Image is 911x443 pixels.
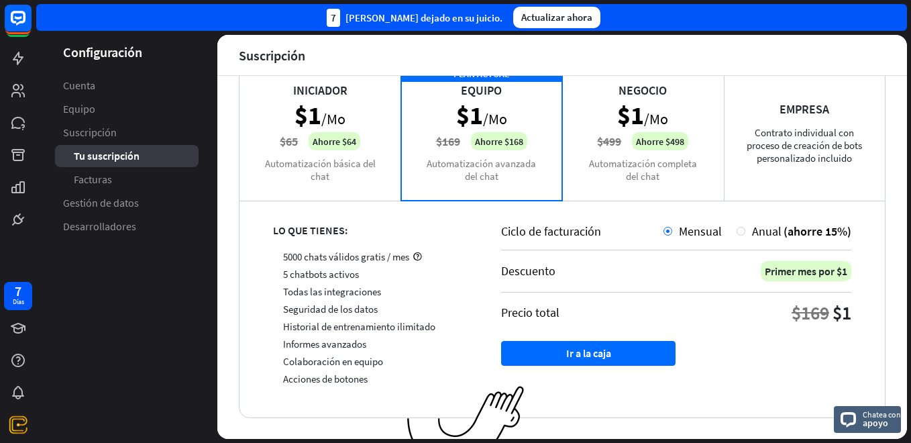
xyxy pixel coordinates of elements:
[63,79,95,93] span: Cuenta
[761,261,851,281] div: Primer mes por $1
[13,297,24,307] div: Días
[74,149,140,163] span: Tu suscripción
[273,224,468,237] div: LO QUE TIENES:
[283,373,368,385] span: Acciones de botones
[283,285,381,298] span: Todas las integraciones
[501,305,559,320] div: Precio total
[679,224,722,239] span: Mensual
[74,173,112,187] span: Facturas
[55,168,199,191] a: Facturas
[501,341,676,366] button: Ir a la caja
[327,9,340,27] div: 7
[501,263,555,279] div: Descuento
[513,7,600,28] div: Actualizar ahora
[752,224,782,239] span: Anual
[283,303,378,315] span: Seguridad de los datos
[283,355,383,368] span: Colaboración en equipo
[283,320,435,333] span: Historial de entrenamiento ilimitado
[55,98,199,120] a: Equipo
[55,192,199,214] a: Gestión de datos
[833,301,851,325] div: $1
[4,282,32,310] a: 7 Días
[501,224,663,239] div: Ciclo de facturación
[63,44,142,60] font: Configuración
[863,417,901,429] span: apoyo
[566,342,611,365] font: Ir a la caja
[863,408,901,421] span: Chatea con
[55,121,199,144] a: Suscripción
[239,48,305,63] div: Suscripción
[55,75,199,97] a: Cuenta
[792,301,829,325] div: $169
[283,250,409,263] span: 5000 chats válidos gratis / mes
[63,196,139,210] span: Gestión de datos
[63,102,95,116] span: Equipo
[63,219,136,234] span: Desarrolladores
[784,224,851,239] span: (ahorre 15%)
[283,268,359,281] span: 5 chatbots activos
[15,285,21,297] div: 7
[283,338,366,350] span: Informes avanzados
[11,5,51,46] button: Abrir widget de chat de LiveChat
[55,215,199,238] a: Desarrolladores
[345,11,502,24] font: [PERSON_NAME] dejado en su juicio.
[63,126,117,140] span: Suscripción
